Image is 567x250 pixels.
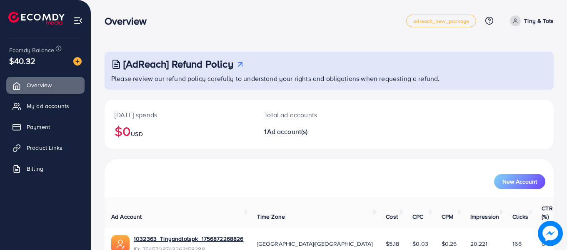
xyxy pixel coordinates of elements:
[9,46,54,54] span: Ecomdy Balance
[73,57,82,66] img: image
[512,212,528,221] span: Clicks
[27,144,62,152] span: Product Links
[512,240,521,248] span: 166
[27,164,43,173] span: Billing
[257,240,373,248] span: [GEOGRAPHIC_DATA]/[GEOGRAPHIC_DATA]
[6,77,85,93] a: Overview
[123,58,233,70] h3: [AdReach] Refund Policy
[494,174,545,189] button: New Account
[412,240,428,248] span: $0.03
[27,81,52,89] span: Overview
[264,110,357,120] p: Total ad accounts
[267,127,308,136] span: Ad account(s)
[111,73,549,83] p: Please review our refund policy carefully to understand your rights and obligations when requesti...
[442,240,457,248] span: $0.26
[442,212,453,221] span: CPM
[257,212,285,221] span: Time Zone
[542,204,552,221] span: CTR (%)
[131,130,142,138] span: USD
[386,240,399,248] span: $5.18
[115,110,244,120] p: [DATE] spends
[406,15,476,27] a: adreach_new_package
[6,139,85,156] a: Product Links
[502,179,537,184] span: New Account
[134,235,244,243] a: 1032363_Tinyandtotspk_1756872268826
[111,212,142,221] span: Ad Account
[105,15,153,27] h3: Overview
[27,102,69,110] span: My ad accounts
[413,18,469,24] span: adreach_new_package
[470,212,500,221] span: Impression
[538,221,563,246] img: image
[9,55,35,67] span: $40.32
[470,240,488,248] span: 20,221
[264,128,357,136] h2: 1
[386,212,398,221] span: Cost
[6,119,85,135] a: Payment
[6,98,85,114] a: My ad accounts
[8,12,65,25] img: logo
[507,15,554,26] a: Tiny & Tots
[115,123,244,139] h2: $0
[73,16,83,25] img: menu
[524,16,554,26] p: Tiny & Tots
[412,212,423,221] span: CPC
[27,123,50,131] span: Payment
[6,160,85,177] a: Billing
